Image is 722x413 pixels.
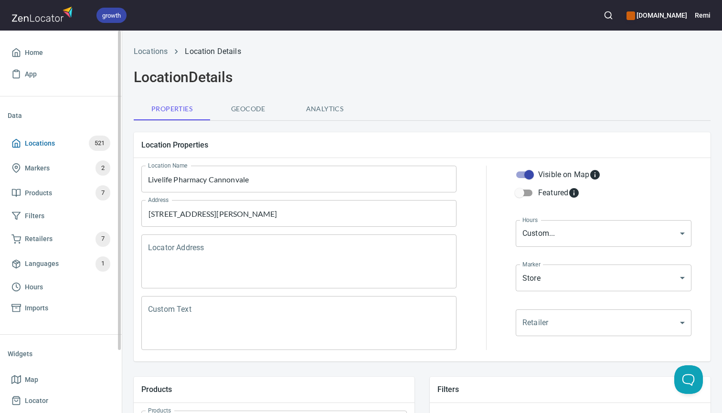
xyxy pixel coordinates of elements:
h6: [DOMAIN_NAME] [626,10,687,21]
a: App [8,64,114,85]
a: Imports [8,297,114,319]
a: Locations521 [8,131,114,156]
span: growth [96,11,127,21]
span: Filters [25,210,44,222]
div: Manage your apps [626,5,687,26]
span: Locations [25,138,55,149]
span: Hours [25,281,43,293]
span: 7 [96,188,110,199]
h2: Location Details [134,69,711,86]
h5: Filters [437,384,703,394]
span: 2 [96,163,110,174]
div: Custom... [516,220,691,247]
h5: Location Properties [141,140,703,150]
span: 1 [96,258,110,269]
span: Geocode [216,103,281,115]
span: App [25,68,37,80]
a: Markers2 [8,156,114,180]
div: Featured [538,187,580,199]
a: Hours [8,276,114,298]
svg: Whether the location is visible on the map. [589,169,601,180]
a: Home [8,42,114,64]
svg: Featured locations are moved to the top of the search results list. [568,187,580,199]
a: Locator [8,390,114,412]
a: Retailers7 [8,227,114,252]
span: Retailers [25,233,53,245]
span: Languages [25,258,59,270]
div: ​ [516,309,691,336]
a: Location Details [185,47,241,56]
img: zenlocator [11,4,75,24]
span: Properties [139,103,204,115]
span: 521 [89,138,110,149]
iframe: Help Scout Beacon - Open [674,365,703,394]
a: Filters [8,205,114,227]
a: Languages1 [8,252,114,276]
button: Remi [695,5,711,26]
div: Store [516,265,691,291]
span: Locator [25,395,48,407]
div: growth [96,8,127,23]
span: Map [25,374,38,386]
span: Home [25,47,43,59]
nav: breadcrumb [134,46,711,57]
span: Products [25,187,52,199]
h6: Remi [695,10,711,21]
a: Products7 [8,180,114,205]
div: Visible on Map [538,169,601,180]
li: Data [8,104,114,127]
span: Imports [25,302,48,314]
span: Analytics [292,103,357,115]
button: color-CE600E [626,11,635,20]
h5: Products [141,384,407,394]
button: Search [598,5,619,26]
a: Map [8,369,114,391]
a: Locations [134,47,168,56]
span: 7 [96,233,110,244]
li: Widgets [8,342,114,365]
span: Markers [25,162,50,174]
